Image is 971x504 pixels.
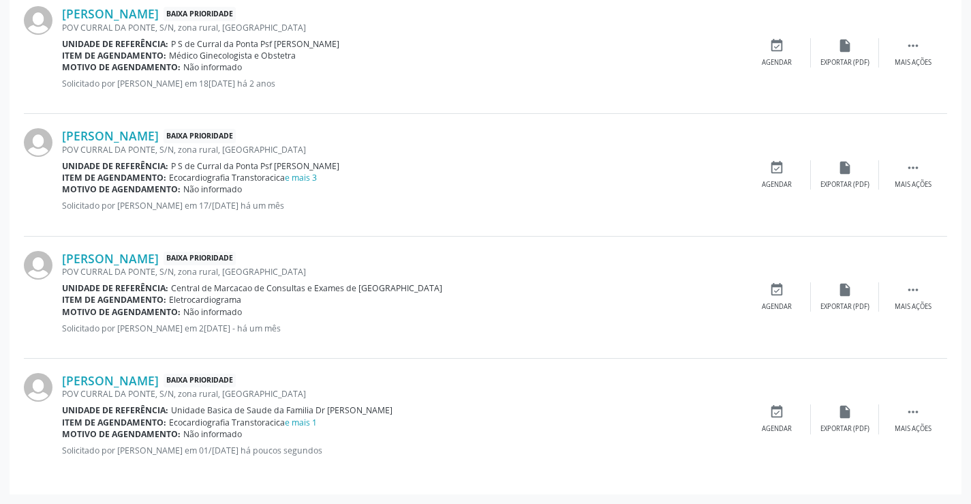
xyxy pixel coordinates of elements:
span: Não informado [183,306,242,318]
i: event_available [769,160,784,175]
i:  [906,160,921,175]
p: Solicitado por [PERSON_NAME] em 18[DATE] há 2 anos [62,78,743,89]
span: Eletrocardiograma [169,294,241,306]
div: Mais ações [895,302,931,312]
b: Unidade de referência: [62,404,168,416]
div: Agendar [762,58,792,68]
b: Item de agendamento: [62,50,166,61]
b: Motivo de agendamento: [62,183,181,195]
i: insert_drive_file [837,160,852,175]
span: Baixa Prioridade [164,7,236,21]
span: P S de Curral da Ponta Psf [PERSON_NAME] [171,160,339,172]
a: [PERSON_NAME] [62,128,159,143]
img: img [24,6,52,35]
div: Mais ações [895,180,931,190]
div: POV CURRAL DA PONTE, S/N, zona rural, [GEOGRAPHIC_DATA] [62,266,743,278]
span: P S de Curral da Ponta Psf [PERSON_NAME] [171,38,339,50]
b: Unidade de referência: [62,160,168,172]
div: POV CURRAL DA PONTE, S/N, zona rural, [GEOGRAPHIC_DATA] [62,144,743,155]
div: Exportar (PDF) [820,302,869,312]
b: Motivo de agendamento: [62,61,181,73]
b: Unidade de referência: [62,38,168,50]
span: Ecocardiografia Transtoracica [169,172,317,183]
a: [PERSON_NAME] [62,6,159,21]
i: event_available [769,404,784,419]
i: insert_drive_file [837,38,852,53]
div: Exportar (PDF) [820,58,869,68]
i: insert_drive_file [837,404,852,419]
span: Não informado [183,183,242,195]
span: Não informado [183,428,242,440]
p: Solicitado por [PERSON_NAME] em 01/[DATE] há poucos segundos [62,445,743,456]
div: Mais ações [895,58,931,68]
i: event_available [769,38,784,53]
span: Médico Ginecologista e Obstetra [169,50,296,61]
i:  [906,38,921,53]
b: Item de agendamento: [62,172,166,183]
div: Agendar [762,302,792,312]
span: Central de Marcacao de Consultas e Exames de [GEOGRAPHIC_DATA] [171,282,442,294]
i:  [906,282,921,297]
span: Baixa Prioridade [164,252,236,266]
b: Motivo de agendamento: [62,306,181,318]
b: Item de agendamento: [62,294,166,306]
p: Solicitado por [PERSON_NAME] em 17/[DATE] há um mês [62,200,743,211]
img: img [24,128,52,157]
span: Baixa Prioridade [164,374,236,388]
span: Baixa Prioridade [164,129,236,143]
i: insert_drive_file [837,282,852,297]
span: Unidade Basica de Saude da Familia Dr [PERSON_NAME] [171,404,392,416]
img: img [24,251,52,280]
a: e mais 1 [285,417,317,428]
i: event_available [769,282,784,297]
div: Mais ações [895,424,931,434]
div: Exportar (PDF) [820,424,869,434]
div: Agendar [762,424,792,434]
a: [PERSON_NAME] [62,373,159,388]
i:  [906,404,921,419]
b: Unidade de referência: [62,282,168,294]
div: Exportar (PDF) [820,180,869,190]
span: Ecocardiografia Transtoracica [169,417,317,428]
div: POV CURRAL DA PONTE, S/N, zona rural, [GEOGRAPHIC_DATA] [62,22,743,33]
b: Item de agendamento: [62,417,166,428]
span: Não informado [183,61,242,73]
img: img [24,373,52,402]
b: Motivo de agendamento: [62,428,181,440]
div: POV CURRAL DA PONTE, S/N, zona rural, [GEOGRAPHIC_DATA] [62,388,743,400]
a: e mais 3 [285,172,317,183]
div: Agendar [762,180,792,190]
a: [PERSON_NAME] [62,251,159,266]
p: Solicitado por [PERSON_NAME] em 2[DATE] - há um mês [62,323,743,334]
